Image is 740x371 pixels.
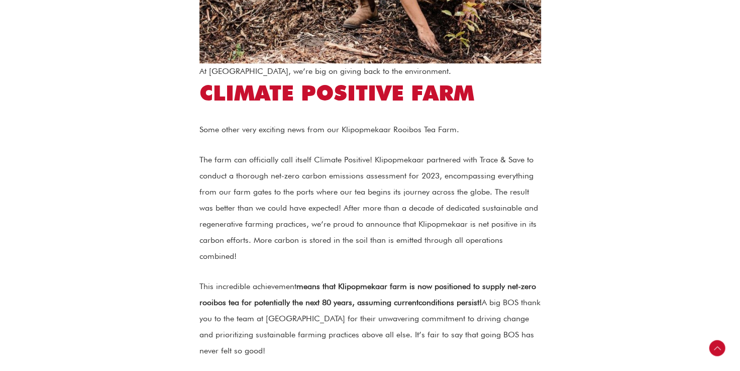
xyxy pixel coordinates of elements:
p: The farm can officially call itself Climate Positive! Klipopmekaar partnered with Trace & Save to... [199,152,541,264]
strong: conditions persist! [418,298,482,307]
figcaption: At [GEOGRAPHIC_DATA], we’re big on giving back to the environment. [199,63,541,79]
p: This incredible achievement A big BOS thank you to the team at [GEOGRAPHIC_DATA] for their unwave... [199,279,541,359]
strong: means that Klipopmekaar farm is now positioned to supply net-zero rooibos tea for potentially the... [199,282,536,307]
h2: Climate positive farm [199,79,541,107]
p: Some other very exciting news from our Klipopmekaar Rooibos Tea Farm. [199,122,541,138]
